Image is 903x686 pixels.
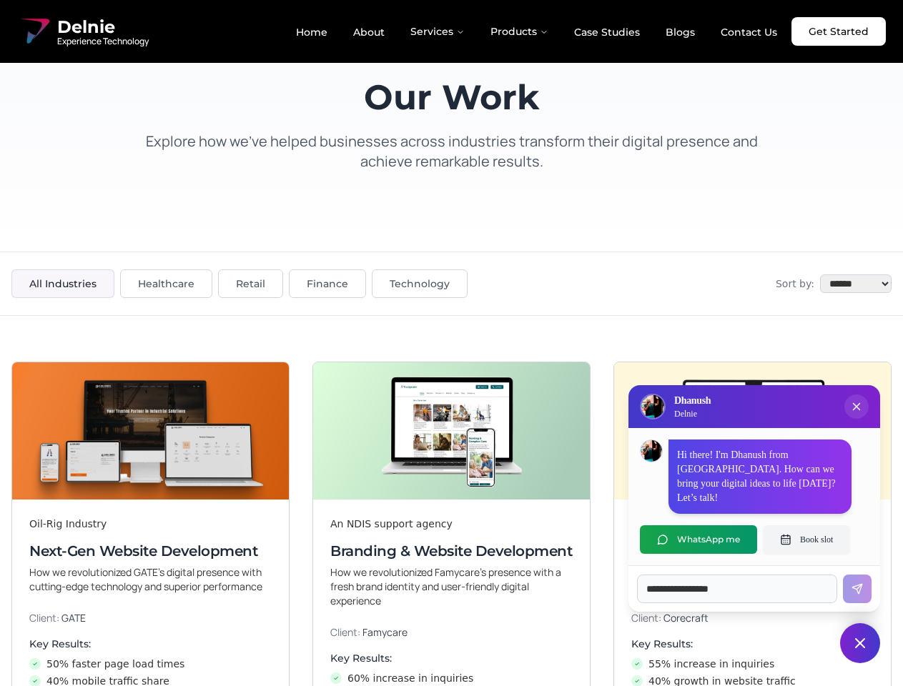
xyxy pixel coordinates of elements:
[372,269,468,298] button: Technology
[674,408,711,419] p: Delnie
[563,20,651,44] a: Case Studies
[11,269,114,298] button: All Industries
[313,362,590,499] img: Branding & Website Development
[776,277,814,291] span: Sort by:
[29,657,272,671] li: 50% faster page load times
[631,657,874,671] li: 55% increase in inquiries
[330,625,573,640] p: Client:
[641,440,662,462] img: Dhanush
[57,16,149,39] span: Delnie
[399,17,476,46] button: Services
[614,362,891,499] img: Digital & Brand Revamp
[132,80,772,114] h1: Our Work
[29,611,272,625] p: Client:
[342,20,396,44] a: About
[289,269,366,298] button: Finance
[29,517,272,531] div: Oil-Rig Industry
[763,525,850,554] button: Book slot
[844,394,869,419] button: Close chat popup
[330,565,573,608] p: How we revolutionized Famycare’s presence with a fresh brand identity and user-friendly digital e...
[330,671,573,685] li: 60% increase in inquiries
[330,541,573,561] h3: Branding & Website Development
[57,36,149,47] span: Experience Technology
[709,20,789,44] a: Contact Us
[641,395,664,418] img: Delnie Logo
[840,623,880,663] button: Close chat
[285,17,789,46] nav: Main
[120,269,212,298] button: Healthcare
[218,269,283,298] button: Retail
[362,625,408,639] span: Famycare
[791,17,886,46] a: Get Started
[674,394,711,408] h3: Dhanush
[29,565,272,594] p: How we revolutionized GATE’s digital presence with cutting-edge technology and superior performance
[640,525,757,554] button: WhatsApp me
[17,14,149,49] a: Delnie Logo Full
[479,17,560,46] button: Products
[12,362,289,499] img: Next-Gen Website Development
[61,611,86,625] span: GATE
[677,448,843,505] p: Hi there! I'm Dhanush from [GEOGRAPHIC_DATA]. How can we bring your digital ideas to life [DATE]?...
[654,20,706,44] a: Blogs
[132,131,772,171] p: Explore how we've helped businesses across industries transform their digital presence and achiev...
[29,637,272,651] h4: Key Results:
[29,541,272,561] h3: Next-Gen Website Development
[17,14,51,49] img: Delnie Logo
[285,20,339,44] a: Home
[330,651,573,665] h4: Key Results:
[330,517,573,531] div: An NDIS support agency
